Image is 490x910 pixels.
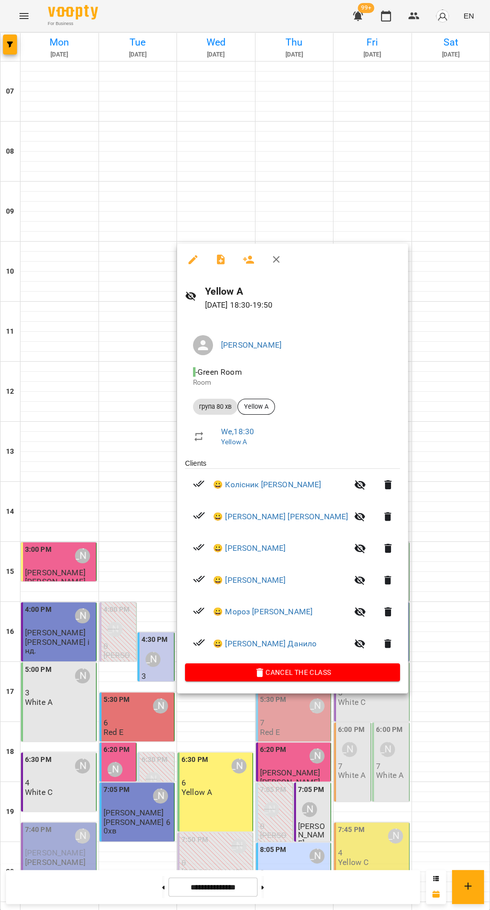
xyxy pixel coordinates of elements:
a: 😀 [PERSON_NAME] Данило [213,638,316,650]
svg: Paid [193,478,205,490]
svg: Paid [193,541,205,553]
svg: Paid [193,573,205,585]
div: Yellow A [237,399,275,415]
span: Cancel the class [193,666,392,678]
p: Room [193,378,392,388]
span: - Green Room [193,367,244,377]
a: 😀 [PERSON_NAME] [213,542,285,554]
a: Yellow A [221,438,247,446]
button: Cancel the class [185,663,400,681]
span: група 80 хв [193,402,237,411]
a: [PERSON_NAME] [221,340,281,350]
svg: Paid [193,509,205,521]
a: We , 18:30 [221,427,254,436]
svg: Paid [193,636,205,648]
a: 😀 [PERSON_NAME] [213,574,285,586]
a: 😀 Мороз [PERSON_NAME] [213,606,312,618]
a: 😀 Колісник [PERSON_NAME] [213,479,321,491]
ul: Clients [185,458,400,663]
span: Yellow A [238,402,274,411]
h6: Yellow A [205,284,400,299]
svg: Paid [193,605,205,617]
a: 😀 [PERSON_NAME] [PERSON_NAME] [213,511,348,523]
p: [DATE] 18:30 - 19:50 [205,299,400,311]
